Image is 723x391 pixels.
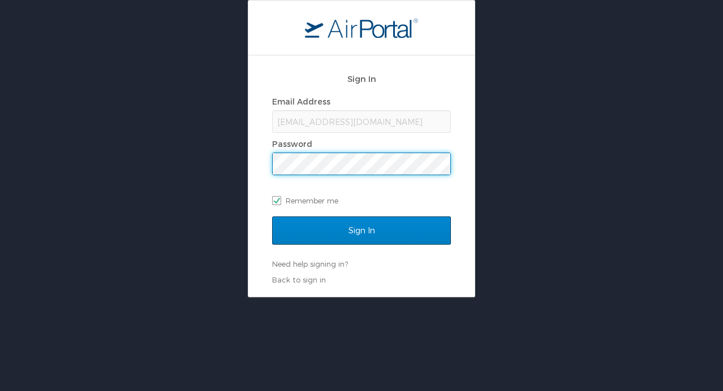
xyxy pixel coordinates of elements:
input: Sign In [272,216,451,245]
a: Need help signing in? [272,259,348,268]
h2: Sign In [272,72,451,85]
label: Email Address [272,97,330,106]
label: Password [272,139,312,149]
img: logo [305,18,418,38]
label: Remember me [272,192,451,209]
a: Back to sign in [272,275,326,284]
